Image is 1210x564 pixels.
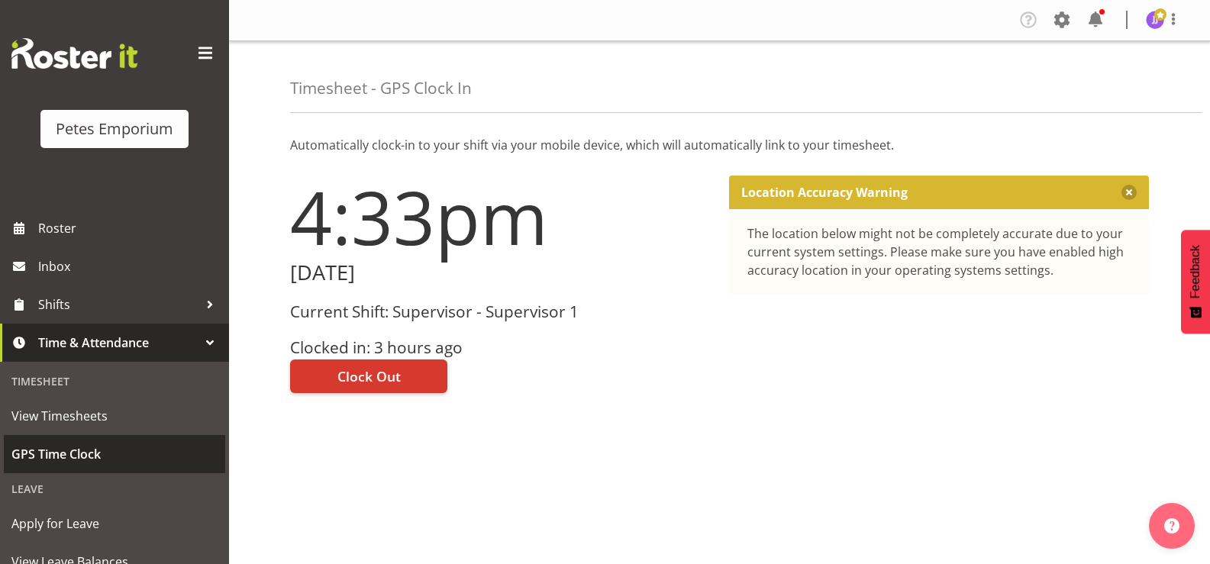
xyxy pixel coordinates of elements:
button: Clock Out [290,359,447,393]
span: Clock Out [337,366,401,386]
a: GPS Time Clock [4,435,225,473]
a: Apply for Leave [4,504,225,543]
img: Rosterit website logo [11,38,137,69]
span: Shifts [38,293,198,316]
span: Feedback [1189,245,1202,298]
h3: Clocked in: 3 hours ago [290,339,711,356]
span: View Timesheets [11,404,218,427]
h4: Timesheet - GPS Clock In [290,79,472,97]
span: Roster [38,217,221,240]
img: help-xxl-2.png [1164,518,1179,533]
button: Feedback - Show survey [1181,230,1210,334]
h3: Current Shift: Supervisor - Supervisor 1 [290,303,711,321]
p: Automatically clock-in to your shift via your mobile device, which will automatically link to you... [290,136,1149,154]
div: The location below might not be completely accurate due to your current system settings. Please m... [747,224,1131,279]
img: janelle-jonkers702.jpg [1146,11,1164,29]
span: GPS Time Clock [11,443,218,466]
span: Inbox [38,255,221,278]
a: View Timesheets [4,397,225,435]
span: Apply for Leave [11,512,218,535]
span: Time & Attendance [38,331,198,354]
h2: [DATE] [290,261,711,285]
div: Petes Emporium [56,118,173,140]
p: Location Accuracy Warning [741,185,908,200]
div: Timesheet [4,366,225,397]
h1: 4:33pm [290,176,711,258]
button: Close message [1121,185,1137,200]
div: Leave [4,473,225,504]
